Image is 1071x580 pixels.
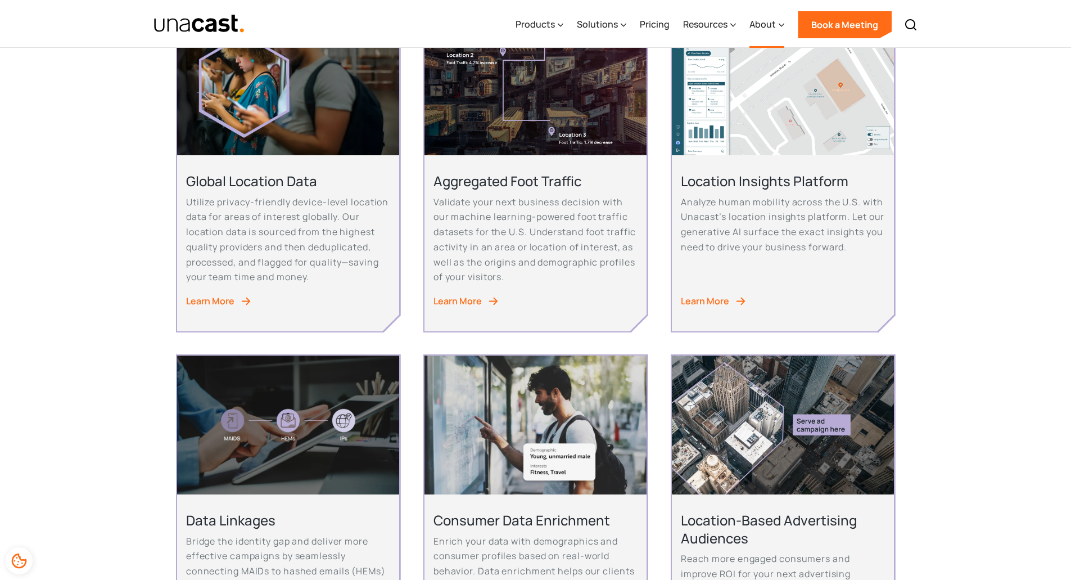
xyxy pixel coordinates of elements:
[640,2,670,48] a: Pricing
[516,2,563,48] div: Products
[683,17,727,31] div: Resources
[186,172,390,190] h2: Global Location Data
[681,294,885,309] a: Learn More
[433,294,482,309] div: Learn More
[153,14,245,34] img: Unacast text logo
[153,14,245,34] a: home
[433,294,638,309] a: Learn More
[681,294,729,309] div: Learn More
[186,294,234,309] div: Learn More
[681,195,885,255] p: Analyze human mobility across the U.S. with Unacast’s location insights platform. Let our generat...
[672,16,894,155] img: An image of the unacast UI. Shows a map of a pet supermarket along with relevant data in the side...
[186,195,390,285] p: Utilize privacy-friendly device-level location data for areas of interest globally. Our location ...
[433,195,638,285] p: Validate your next business decision with our machine learning-powered foot traffic datasets for ...
[798,11,892,38] a: Book a Meeting
[672,356,894,494] img: Aerial View of city streets. Serve ad campaign here outlined
[433,172,638,190] h2: Aggregated Foot Traffic
[516,17,555,31] div: Products
[749,17,776,31] div: About
[681,172,885,190] h2: Location Insights Platform
[681,511,885,546] h2: Location-Based Advertising Audiences
[6,547,33,574] div: Cookie Preferences
[683,2,736,48] div: Resources
[904,18,918,32] img: Search icon
[186,511,390,529] h2: Data Linkages
[577,17,618,31] div: Solutions
[186,294,390,309] a: Learn More
[433,511,638,529] h2: Consumer Data Enrichment
[749,2,784,48] div: About
[577,2,626,48] div: Solutions
[424,16,647,155] img: An aerial view of a city block with foot traffic data and location data information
